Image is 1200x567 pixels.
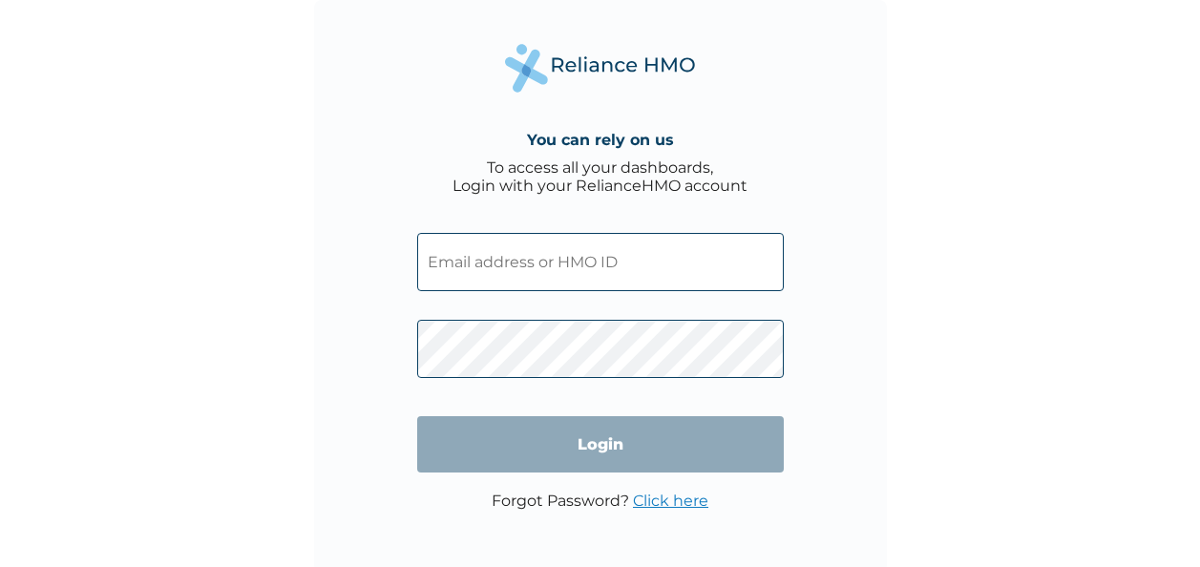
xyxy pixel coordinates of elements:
img: Reliance Health's Logo [505,44,696,93]
input: Login [417,416,784,472]
h4: You can rely on us [527,131,674,149]
a: Click here [633,492,708,510]
input: Email address or HMO ID [417,233,784,291]
div: To access all your dashboards, Login with your RelianceHMO account [453,158,747,195]
p: Forgot Password? [492,492,708,510]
